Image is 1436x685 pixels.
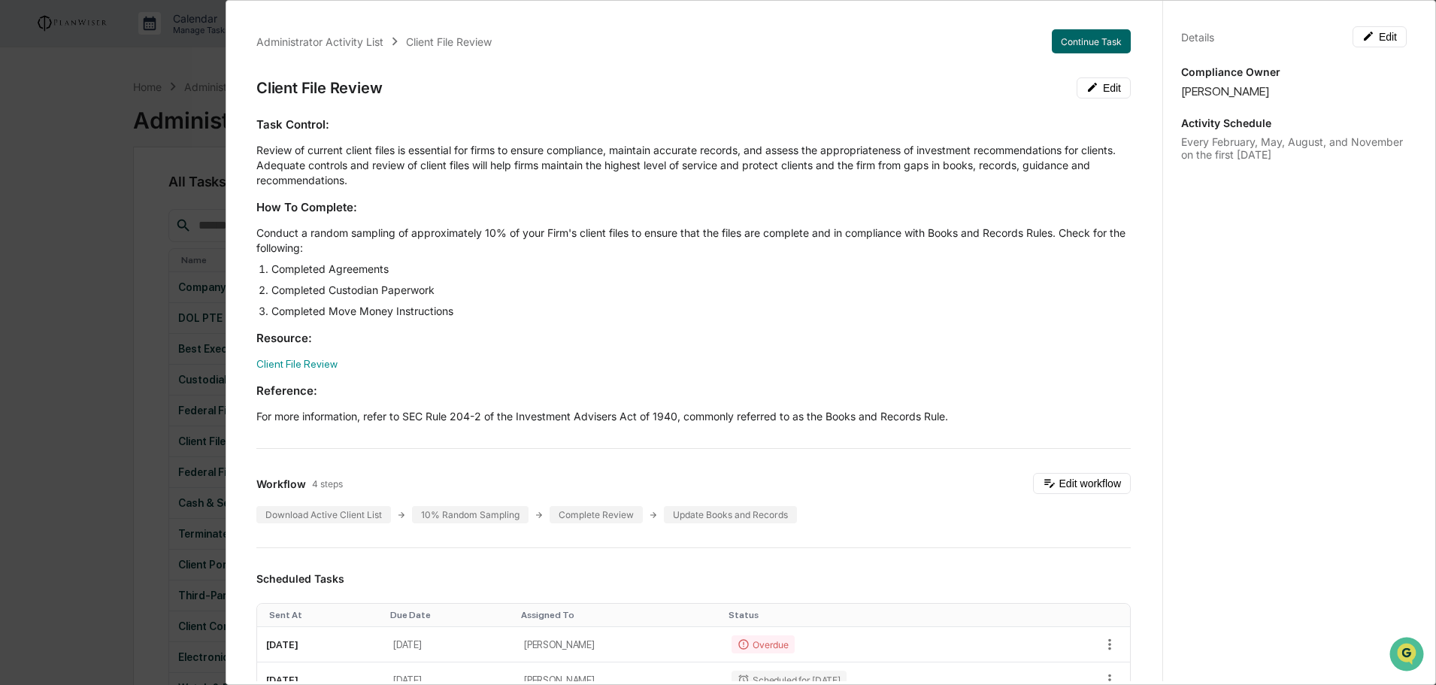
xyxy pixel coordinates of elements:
[256,331,312,345] strong: Resource:
[521,610,716,620] div: Toggle SortBy
[257,627,384,662] td: [DATE]
[103,183,192,211] a: 🗄️Attestations
[256,226,1131,256] p: Conduct a random sampling of approximately 10% of your Firm's client files to ensure that the fil...
[256,200,357,214] strong: How To Complete:
[390,610,509,620] div: Toggle SortBy
[1181,31,1214,44] div: Details
[15,220,27,232] div: 🔎
[312,478,343,490] span: 4 steps
[39,68,248,84] input: Clear
[1052,29,1131,53] button: Continue Task
[256,477,306,490] span: Workflow
[271,283,1131,298] li: Completed Custodian Paperwork
[15,115,42,142] img: 1746055101610-c473b297-6a78-478c-a979-82029cc54cd1
[1353,26,1407,47] button: Edit
[51,130,190,142] div: We're available if you need us!
[15,191,27,203] div: 🖐️
[271,304,1131,319] li: Completed Move Money Instructions
[9,212,101,239] a: 🔎Data Lookup
[1181,65,1407,78] p: Compliance Owner
[1181,84,1407,99] div: [PERSON_NAME]
[15,32,274,56] p: How can we help?
[150,255,182,266] span: Pylon
[256,572,1131,585] h3: Scheduled Tasks
[30,218,95,233] span: Data Lookup
[256,35,383,48] div: Administrator Activity List
[256,506,391,523] div: Download Active Client List
[51,115,247,130] div: Start new chat
[256,79,382,97] div: Client File Review
[256,409,1131,424] p: For more information, refer to SEC Rule 204-2 of the Investment Advisers Act of 1940, commonly re...
[384,627,515,662] td: [DATE]
[406,35,492,48] div: Client File Review
[729,610,1028,620] div: Toggle SortBy
[256,117,329,132] strong: Task Control:
[9,183,103,211] a: 🖐️Preclearance
[664,506,797,523] div: Update Books and Records
[412,506,529,523] div: 10% Random Sampling
[256,120,274,138] button: Start new chat
[515,627,723,662] td: [PERSON_NAME]
[256,143,1131,188] p: Review of current client files is essential for firms to ensure compliance, maintain accurate rec...
[109,191,121,203] div: 🗄️
[124,189,186,205] span: Attestations
[1181,135,1407,161] div: Every February, May, August, and November on the first [DATE]
[256,358,338,370] a: Client File Review
[732,635,794,653] div: Overdue
[269,610,378,620] div: Toggle SortBy
[30,189,97,205] span: Preclearance
[1388,635,1428,676] iframe: Open customer support
[550,506,643,523] div: Complete Review
[271,262,1131,277] li: Completed Agreements
[256,383,317,398] strong: Reference:
[1181,117,1407,129] p: Activity Schedule
[106,254,182,266] a: Powered byPylon
[1077,77,1131,99] button: Edit
[1033,473,1131,494] button: Edit workflow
